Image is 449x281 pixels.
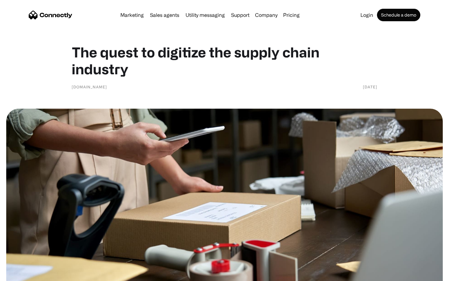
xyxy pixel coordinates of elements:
[118,12,146,17] a: Marketing
[183,12,227,17] a: Utility messaging
[229,12,252,17] a: Support
[358,12,376,17] a: Login
[255,11,278,19] div: Company
[281,12,302,17] a: Pricing
[363,84,377,90] div: [DATE]
[147,12,182,17] a: Sales agents
[72,44,377,77] h1: The quest to digitize the supply chain industry
[72,84,107,90] div: [DOMAIN_NAME]
[6,270,37,279] aside: Language selected: English
[12,270,37,279] ul: Language list
[377,9,420,21] a: Schedule a demo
